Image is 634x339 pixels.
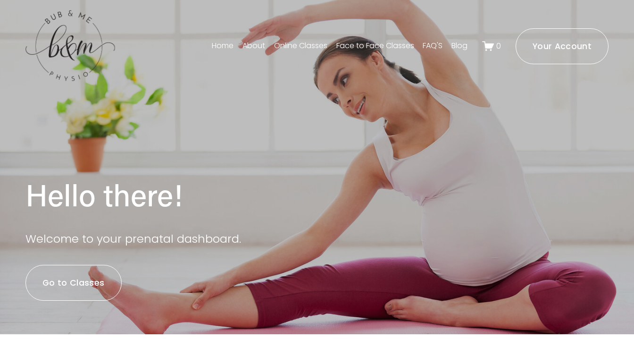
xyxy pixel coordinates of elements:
[25,229,317,249] p: Welcome to your prenatal dashboard.
[274,39,327,54] a: Online Classes
[516,28,609,64] a: Your Account
[482,40,501,52] a: 0 items in cart
[496,41,501,51] span: 0
[25,265,122,301] a: Go to Classes
[336,39,414,54] a: Face to Face Classes
[242,39,265,54] a: About
[25,9,115,83] img: bubandme
[212,39,234,54] a: Home
[423,39,442,54] a: FAQ'S
[533,41,592,52] ms-portal-inner: Your Account
[451,39,467,54] a: Blog
[25,176,317,213] h1: Hello there!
